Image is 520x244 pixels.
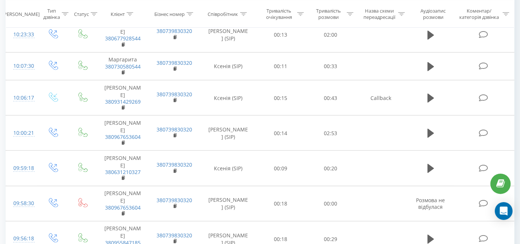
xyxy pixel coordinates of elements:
font: Тип дзвінка [43,7,60,20]
a: 380631210327 [105,168,141,176]
font: Назва схеми переадресації [363,7,395,20]
font: 00:14 [274,130,288,137]
font: Callback [370,94,391,101]
font: 10:07:30 [13,62,34,69]
font: 00:15 [274,94,288,101]
font: Маргарита [109,56,137,63]
font: [PERSON_NAME] [105,225,141,240]
font: 00:43 [324,94,337,101]
a: 380739830320 [157,91,192,98]
font: 00:33 [324,63,337,70]
font: Аудіозапис розмови [420,7,446,20]
font: 00:18 [274,235,288,243]
font: [PERSON_NAME] [2,10,40,17]
font: 00:18 [274,200,288,207]
a: 380677928544 [105,35,141,42]
font: 00:00 [324,200,337,207]
font: [PERSON_NAME] (SIP) [208,126,248,140]
a: 380967653604 [105,133,141,140]
font: Тривалість розмови [316,7,341,20]
font: 09:58:30 [13,200,34,207]
font: Ксенія (SIP) [214,63,242,70]
a: 380739830320 [157,232,192,239]
font: 00:29 [324,235,337,243]
a: 380739830320 [157,126,192,133]
font: Ксенія (SIP) [214,94,242,101]
font: 10:00:21 [13,129,34,136]
a: 380739830320 [157,27,192,34]
font: [PERSON_NAME] (SIP) [208,197,248,211]
font: 00:13 [274,31,288,38]
a: 380931429269 [105,98,141,105]
a: 380739830320 [157,197,192,204]
font: Співробітник [208,10,238,17]
font: Коментар/категорія дзвінка [459,7,499,20]
font: Ксенія (SIP) [214,165,242,172]
font: 00:11 [274,63,288,70]
font: [PERSON_NAME] [105,84,141,98]
font: [PERSON_NAME] [105,119,141,134]
a: 380730580544 [105,63,141,70]
font: 10:23:33 [13,31,34,38]
font: [PERSON_NAME] [105,190,141,204]
font: 09:59:18 [13,164,34,171]
font: 02:00 [324,31,337,38]
font: 10:06:17 [13,94,34,101]
font: Бізнес номер [154,10,185,17]
font: Статус [74,10,89,17]
font: Розмова не відбулася [416,197,445,210]
font: Тривалість очікування [266,7,292,20]
a: 380739830320 [157,59,192,66]
div: Open Intercom Messenger [495,202,513,220]
font: Клієнт [111,10,125,17]
font: 02:53 [324,130,337,137]
font: 00:20 [324,165,337,172]
font: [PERSON_NAME] (SIP) [208,27,248,42]
a: 380739830320 [157,161,192,168]
font: 00:09 [274,165,288,172]
font: [PERSON_NAME] [105,154,141,169]
font: 09:56:18 [13,235,34,242]
a: 380967653604 [105,204,141,211]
